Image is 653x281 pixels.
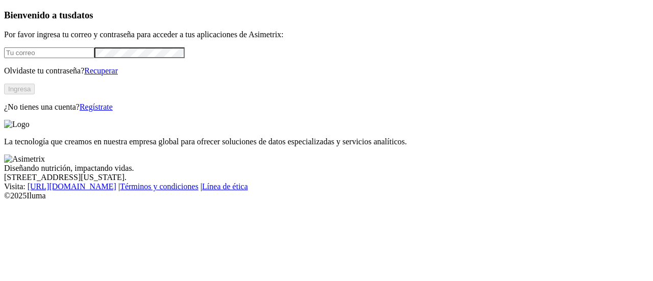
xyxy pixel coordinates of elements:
[4,66,649,75] p: Olvidaste tu contraseña?
[4,182,649,191] div: Visita : | |
[4,137,649,146] p: La tecnología que creamos en nuestra empresa global para ofrecer soluciones de datos especializad...
[4,47,94,58] input: Tu correo
[4,84,35,94] button: Ingresa
[4,164,649,173] div: Diseñando nutrición, impactando vidas.
[120,182,198,191] a: Términos y condiciones
[80,103,113,111] a: Regístrate
[28,182,116,191] a: [URL][DOMAIN_NAME]
[4,30,649,39] p: Por favor ingresa tu correo y contraseña para acceder a tus aplicaciones de Asimetrix:
[84,66,118,75] a: Recuperar
[4,173,649,182] div: [STREET_ADDRESS][US_STATE].
[4,103,649,112] p: ¿No tienes una cuenta?
[4,120,30,129] img: Logo
[4,10,649,21] h3: Bienvenido a tus
[71,10,93,20] span: datos
[4,155,45,164] img: Asimetrix
[4,191,649,200] div: © 2025 Iluma
[202,182,248,191] a: Línea de ética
